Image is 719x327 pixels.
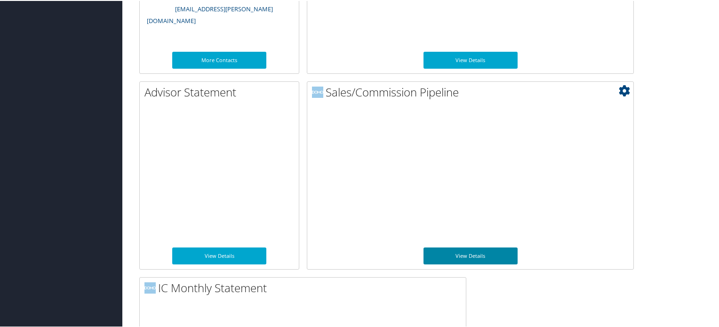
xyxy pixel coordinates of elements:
[312,86,323,97] img: domo-logo.png
[312,83,633,99] h2: Sales/Commission Pipeline
[172,51,266,68] a: More Contacts
[147,4,273,24] a: [EMAIL_ADDRESS][PERSON_NAME][DOMAIN_NAME]
[144,281,156,293] img: domo-logo.png
[423,247,518,263] a: View Details
[144,279,466,295] h2: IC Monthly Statement
[144,83,299,99] h2: Advisor Statement
[172,247,266,263] a: View Details
[423,51,518,68] a: View Details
